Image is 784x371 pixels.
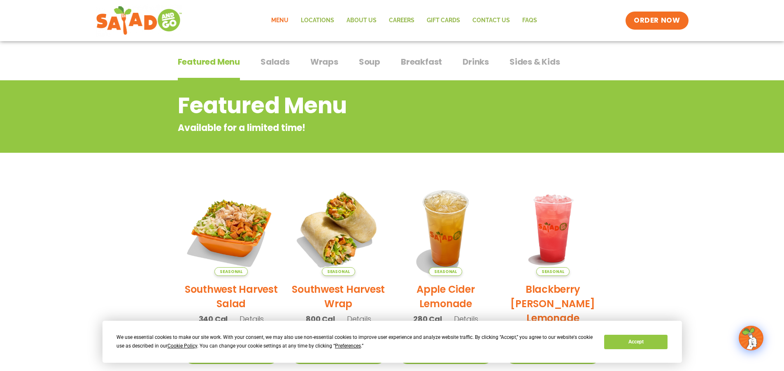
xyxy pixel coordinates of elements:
img: Product photo for Southwest Harvest Salad [184,181,279,276]
span: Soup [359,56,380,68]
span: Details [347,314,371,324]
p: Available for a limited time! [178,121,540,135]
img: Product photo for Southwest Harvest Wrap [291,181,386,276]
a: FAQs [516,11,543,30]
span: Seasonal [429,267,462,276]
span: Featured Menu [178,56,240,68]
img: Product photo for Apple Cider Lemonade [398,181,493,276]
img: Product photo for Blackberry Bramble Lemonade [505,181,600,276]
span: Salads [261,56,290,68]
nav: Menu [265,11,543,30]
span: Details [240,314,264,324]
div: Cookie Consent Prompt [102,321,682,363]
h2: Southwest Harvest Salad [184,282,279,311]
span: Preferences [335,343,361,349]
button: Accept [604,335,668,349]
h2: Featured Menu [178,89,540,122]
h2: Southwest Harvest Wrap [291,282,386,311]
a: Contact Us [466,11,516,30]
span: Breakfast [401,56,442,68]
div: Tabbed content [178,53,607,81]
h2: Apple Cider Lemonade [398,282,493,311]
span: 800 Cal [306,313,335,324]
span: 340 Cal [199,313,228,324]
img: wpChatIcon [740,327,763,350]
div: We use essential cookies to make our site work. With your consent, we may also use non-essential ... [116,333,594,350]
span: Cookie Policy [168,343,197,349]
a: About Us [340,11,383,30]
span: Details [454,314,478,324]
span: 280 Cal [413,313,442,324]
img: new-SAG-logo-768×292 [96,4,183,37]
span: ORDER NOW [634,16,680,26]
a: ORDER NOW [626,12,688,30]
a: Careers [383,11,421,30]
span: Seasonal [214,267,248,276]
span: Sides & Kids [509,56,560,68]
span: Seasonal [322,267,355,276]
span: Seasonal [536,267,570,276]
a: Menu [265,11,295,30]
a: Locations [295,11,340,30]
span: Wraps [310,56,338,68]
a: GIFT CARDS [421,11,466,30]
h2: Blackberry [PERSON_NAME] Lemonade [505,282,600,325]
span: Drinks [463,56,489,68]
